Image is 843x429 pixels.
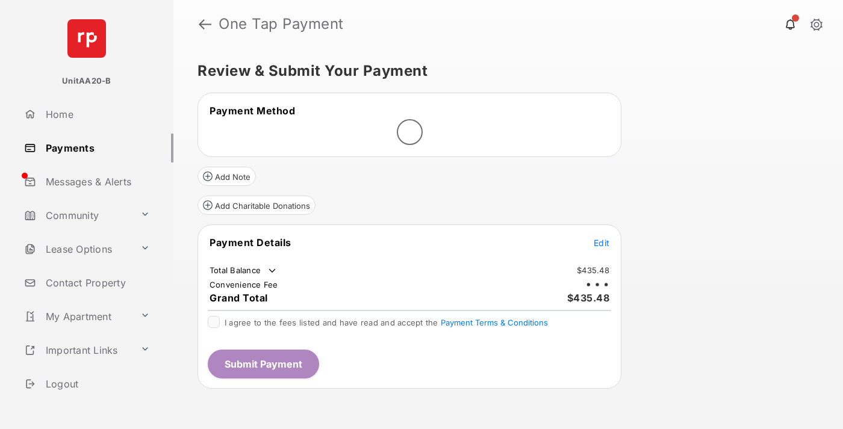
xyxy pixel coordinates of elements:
a: Home [19,100,173,129]
img: svg+xml;base64,PHN2ZyB4bWxucz0iaHR0cDovL3d3dy53My5vcmcvMjAwMC9zdmciIHdpZHRoPSI2NCIgaGVpZ2h0PSI2NC... [67,19,106,58]
a: My Apartment [19,302,135,331]
a: Payments [19,134,173,162]
a: Lease Options [19,235,135,264]
span: $435.48 [567,292,610,304]
td: Total Balance [209,265,278,277]
p: UnitAA20-B [62,75,111,87]
button: I agree to the fees listed and have read and accept the [441,318,548,327]
h5: Review & Submit Your Payment [198,64,809,78]
a: Important Links [19,336,135,365]
td: Convenience Fee [209,279,279,290]
button: Submit Payment [208,350,319,378]
span: Grand Total [210,292,268,304]
span: Edit [594,238,609,248]
strong: One Tap Payment [219,17,344,31]
span: I agree to the fees listed and have read and accept the [225,318,548,327]
button: Add Note [198,167,256,186]
a: Community [19,201,135,230]
a: Messages & Alerts [19,167,173,196]
a: Logout [19,369,173,398]
span: Payment Method [210,105,295,117]
td: $435.48 [576,265,610,276]
button: Add Charitable Donations [198,196,316,215]
button: Edit [594,236,609,248]
span: Payment Details [210,236,291,248]
a: Contact Property [19,268,173,297]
